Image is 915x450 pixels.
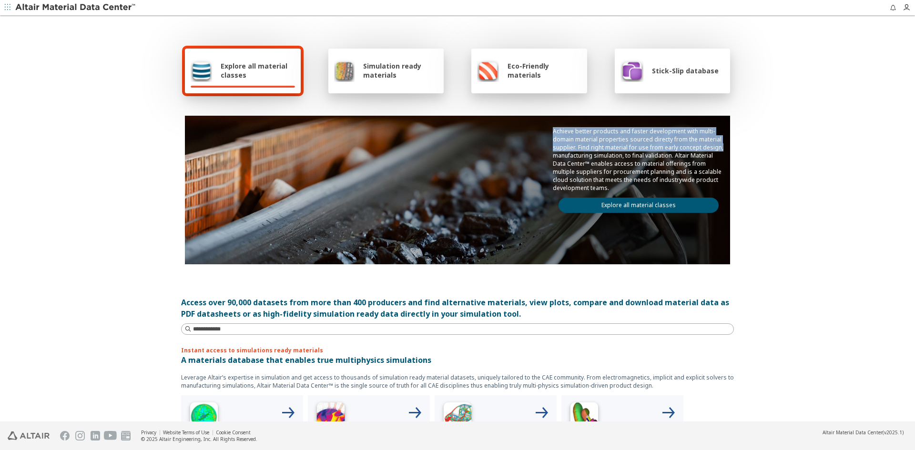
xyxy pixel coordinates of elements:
a: Website Terms of Use [163,429,209,436]
div: © 2025 Altair Engineering, Inc. All Rights Reserved. [141,436,257,442]
span: Simulation ready materials [363,61,438,80]
img: Stick-Slip database [620,59,643,82]
span: Eco-Friendly materials [508,61,581,80]
img: Eco-Friendly materials [477,59,499,82]
div: (v2025.1) [823,429,904,436]
img: Altair Engineering [8,431,50,440]
div: Access over 90,000 datasets from more than 400 producers and find alternative materials, view plo... [181,297,734,320]
span: Altair Material Data Center [823,429,883,436]
span: Explore all material classes [221,61,295,80]
img: High Frequency Icon [185,399,223,437]
a: Cookie Consent [216,429,251,436]
img: Altair Material Data Center [15,3,137,12]
img: Explore all material classes [191,59,212,82]
p: Leverage Altair’s expertise in simulation and get access to thousands of simulation ready materia... [181,373,734,390]
img: Crash Analyses Icon [565,399,603,437]
img: Structural Analyses Icon [438,399,477,437]
a: Privacy [141,429,156,436]
p: Instant access to simulations ready materials [181,346,734,354]
p: Achieve better products and faster development with multi-domain material properties sourced dire... [553,127,724,192]
p: A materials database that enables true multiphysics simulations [181,354,734,366]
img: Simulation ready materials [334,59,355,82]
a: Explore all material classes [559,198,719,213]
img: Low Frequency Icon [312,399,350,437]
span: Stick-Slip database [652,66,719,75]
